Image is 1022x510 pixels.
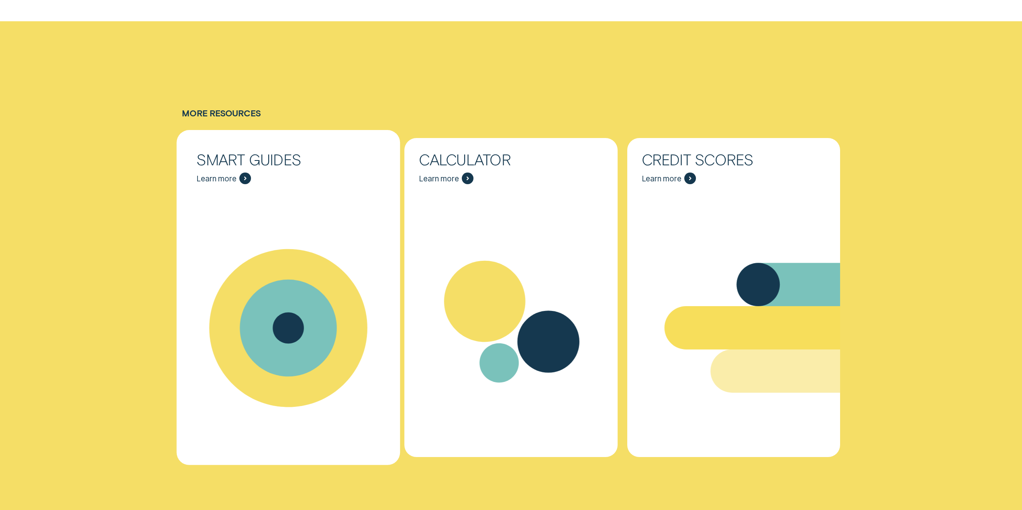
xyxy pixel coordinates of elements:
a: Calculator - Learn more [404,138,617,457]
div: Smart Guides [196,152,380,167]
div: Calculator [419,152,603,167]
a: Smart Guides - Learn more [182,138,395,457]
a: Credit Scores - Learn more [627,138,840,457]
span: Learn more [642,174,681,183]
h4: More Resources [182,108,840,118]
div: Credit Scores [642,152,826,167]
span: Learn more [419,174,459,183]
span: Learn more [196,174,236,183]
